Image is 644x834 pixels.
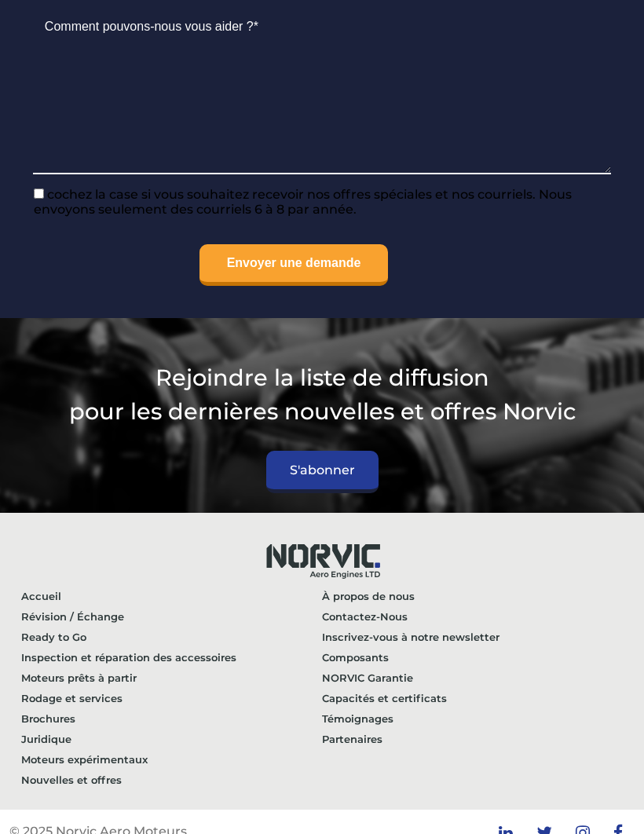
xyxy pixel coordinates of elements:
[21,708,322,729] a: Brochures
[199,244,389,286] input: Envoyer une demande
[34,188,44,199] input: cochez la case si vous souhaitez recevoir nos offres spéciales et nos courriels. Nous envoyons se...
[322,586,623,606] a: À propos de nous
[322,606,623,627] a: Contactez-Nous
[21,360,623,428] p: Rejoindre la liste de diffusion pour les dernières nouvelles et offres Norvic
[21,749,322,770] a: Moteurs expérimentaux
[322,729,623,749] a: Partenaires
[21,729,322,749] a: Juridique
[322,688,623,708] a: Capacités et certificats
[21,688,322,708] a: Rodage et services
[21,668,322,688] a: Moteurs prêts à partir
[21,647,322,668] a: Inspection et réparation des accessoires
[21,627,322,647] a: Ready to Go
[322,668,623,688] a: NORVIC Garantie
[322,627,623,647] a: Inscrivez-vous à notre newsletter
[21,606,322,627] a: Révision / Échange
[34,187,572,217] span: cochez la case si vous souhaitez recevoir nos offres spéciales et nos courriels. Nous envoyons se...
[21,770,322,790] a: Nouvelles et offres
[322,647,623,668] a: Composants
[322,708,623,729] a: Témoignages
[251,532,393,586] img: Logo de Norvic Aero Engines
[266,451,379,493] a: S'abonner
[21,586,322,606] a: Accueil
